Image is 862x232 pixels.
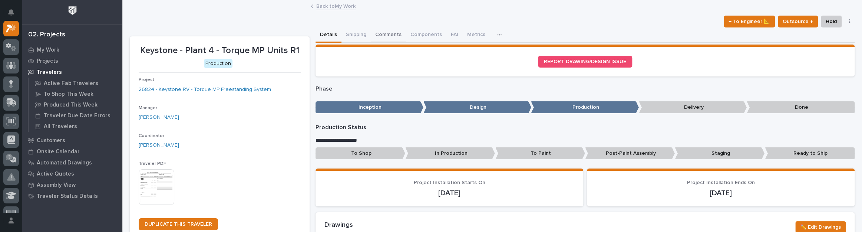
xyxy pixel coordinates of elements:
[139,218,218,230] a: DUPLICATE THIS TRAVELER
[139,134,164,138] span: Coordinator
[22,179,122,190] a: Assembly View
[22,146,122,157] a: Onsite Calendar
[44,80,98,87] p: Active Fab Travelers
[66,4,79,17] img: Workspace Logo
[747,101,855,114] p: Done
[22,168,122,179] a: Active Quotes
[29,78,122,88] a: Active Fab Travelers
[463,27,490,43] button: Metrics
[316,1,356,10] a: Back toMy Work
[324,221,353,229] h2: Drawings
[139,86,271,94] a: 26824 - Keystone RV - Torque MP Freestanding System
[37,160,92,166] p: Automated Drawings
[800,223,841,232] span: ✏️ Edit Drawings
[22,190,122,202] a: Traveler Status Details
[544,59,626,64] span: REPORT DRAWING/DESIGN ISSUE
[316,147,405,160] p: To Shop
[495,147,585,160] p: To Paint
[139,45,301,56] p: Keystone - Plant 4 - Torque MP Units R1
[37,193,98,200] p: Traveler Status Details
[44,123,77,130] p: All Travelers
[44,112,110,119] p: Traveler Due Date Errors
[821,16,842,27] button: Hold
[316,124,855,131] p: Production Status
[778,16,818,27] button: Outsource ↑
[145,222,212,227] span: DUPLICATE THIS TRAVELER
[729,17,770,26] span: ← To Engineer 📐
[675,147,764,160] p: Staging
[29,110,122,121] a: Traveler Due Date Errors
[316,27,341,43] button: Details
[22,157,122,168] a: Automated Drawings
[22,135,122,146] a: Customers
[724,16,775,27] button: ← To Engineer 📐
[826,17,837,26] span: Hold
[22,55,122,66] a: Projects
[139,114,179,121] a: [PERSON_NAME]
[28,31,65,39] div: 02. Projects
[37,69,62,76] p: Travelers
[531,101,639,114] p: Production
[22,44,122,55] a: My Work
[139,161,166,166] span: Traveler PDF
[639,101,747,114] p: Delivery
[765,147,855,160] p: Ready to Ship
[316,85,855,92] p: Phase
[44,91,93,98] p: To Shop This Week
[783,17,813,26] span: Outsource ↑
[538,56,632,68] a: REPORT DRAWING/DESIGN ISSUE
[37,148,80,155] p: Onsite Calendar
[139,78,154,82] span: Project
[446,27,463,43] button: FAI
[139,106,157,110] span: Manager
[37,137,65,144] p: Customers
[22,66,122,78] a: Travelers
[139,141,179,149] a: [PERSON_NAME]
[29,121,122,131] a: All Travelers
[37,58,58,65] p: Projects
[596,189,846,197] p: [DATE]
[37,47,59,53] p: My Work
[341,27,371,43] button: Shipping
[29,89,122,99] a: To Shop This Week
[423,101,531,114] p: Design
[371,27,406,43] button: Comments
[687,180,754,185] span: Project Installation Ends On
[585,147,675,160] p: Post-Paint Assembly
[29,99,122,110] a: Produced This Week
[324,189,574,197] p: [DATE]
[3,4,19,20] button: Notifications
[316,101,423,114] p: Inception
[9,9,19,21] div: Notifications
[405,147,495,160] p: In Production
[406,27,446,43] button: Components
[37,182,76,189] p: Assembly View
[37,171,74,177] p: Active Quotes
[204,59,232,68] div: Production
[413,180,485,185] span: Project Installation Starts On
[44,102,98,108] p: Produced This Week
